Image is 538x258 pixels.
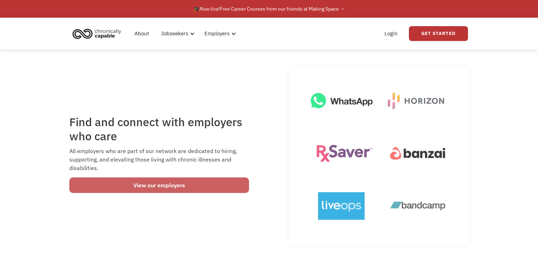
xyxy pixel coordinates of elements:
a: View our employers [69,177,249,193]
div: All employers who are part of our network are dedicated to hiring, supporting, and elevating thos... [69,147,249,172]
a: About [130,22,153,45]
div: Jobseekers [157,22,197,45]
img: Chronically Capable logo [70,26,123,41]
div: Employers [200,22,238,45]
em: Now live! [199,6,220,12]
div: Employers [204,29,230,38]
div: 🎓 Free Career Courses from our friends at Making Space → [193,5,345,13]
a: home [70,26,127,41]
a: Get Started [409,26,468,41]
a: Login [380,22,402,45]
h1: Find and connect with employers who care [69,115,249,143]
div: Jobseekers [161,29,188,38]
